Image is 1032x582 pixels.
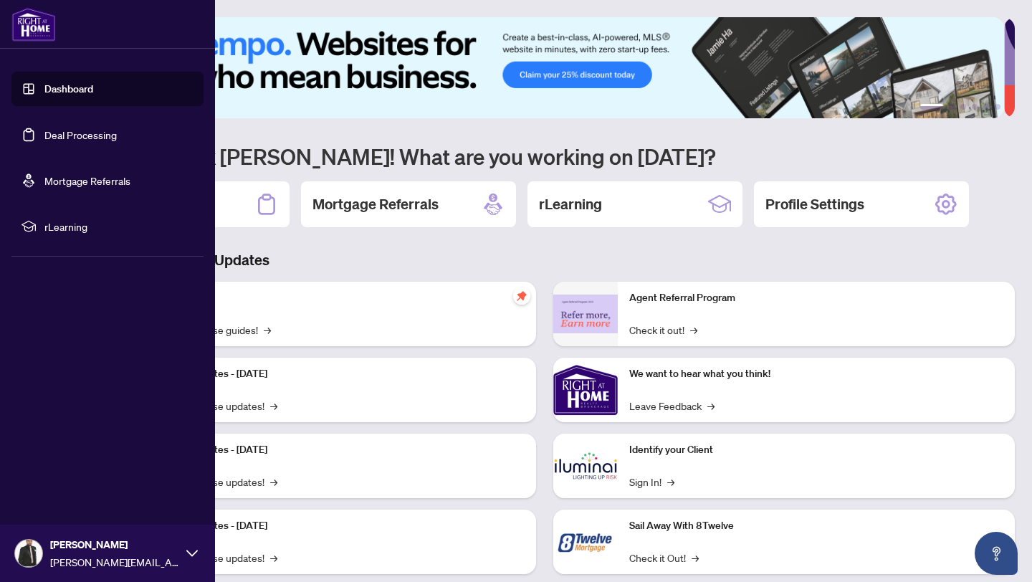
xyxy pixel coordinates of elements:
[629,322,697,338] a: Check it out!→
[690,322,697,338] span: →
[150,290,525,306] p: Self-Help
[44,174,130,187] a: Mortgage Referrals
[553,510,618,574] img: Sail Away With 8Twelve
[513,287,530,305] span: pushpin
[270,550,277,566] span: →
[75,143,1015,170] h1: Welcome back [PERSON_NAME]! What are you working on [DATE]?
[972,104,978,110] button: 4
[920,104,943,110] button: 1
[50,554,179,570] span: [PERSON_NAME][EMAIL_ADDRESS][DOMAIN_NAME]
[11,7,56,42] img: logo
[765,194,864,214] h2: Profile Settings
[44,219,193,234] span: rLearning
[553,434,618,498] img: Identify your Client
[553,295,618,334] img: Agent Referral Program
[50,537,179,553] span: [PERSON_NAME]
[707,398,715,414] span: →
[150,518,525,534] p: Platform Updates - [DATE]
[44,128,117,141] a: Deal Processing
[75,250,1015,270] h3: Brokerage & Industry Updates
[629,518,1003,534] p: Sail Away With 8Twelve
[983,104,989,110] button: 5
[629,290,1003,306] p: Agent Referral Program
[15,540,42,567] img: Profile Icon
[150,442,525,458] p: Platform Updates - [DATE]
[539,194,602,214] h2: rLearning
[949,104,955,110] button: 2
[629,398,715,414] a: Leave Feedback→
[270,474,277,490] span: →
[150,366,525,382] p: Platform Updates - [DATE]
[75,17,1004,118] img: Slide 0
[629,442,1003,458] p: Identify your Client
[264,322,271,338] span: →
[629,550,699,566] a: Check it Out!→
[960,104,966,110] button: 3
[44,82,93,95] a: Dashboard
[667,474,674,490] span: →
[312,194,439,214] h2: Mortgage Referrals
[629,474,674,490] a: Sign In!→
[629,366,1003,382] p: We want to hear what you think!
[553,358,618,422] img: We want to hear what you think!
[975,532,1018,575] button: Open asap
[995,104,1000,110] button: 6
[692,550,699,566] span: →
[270,398,277,414] span: →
